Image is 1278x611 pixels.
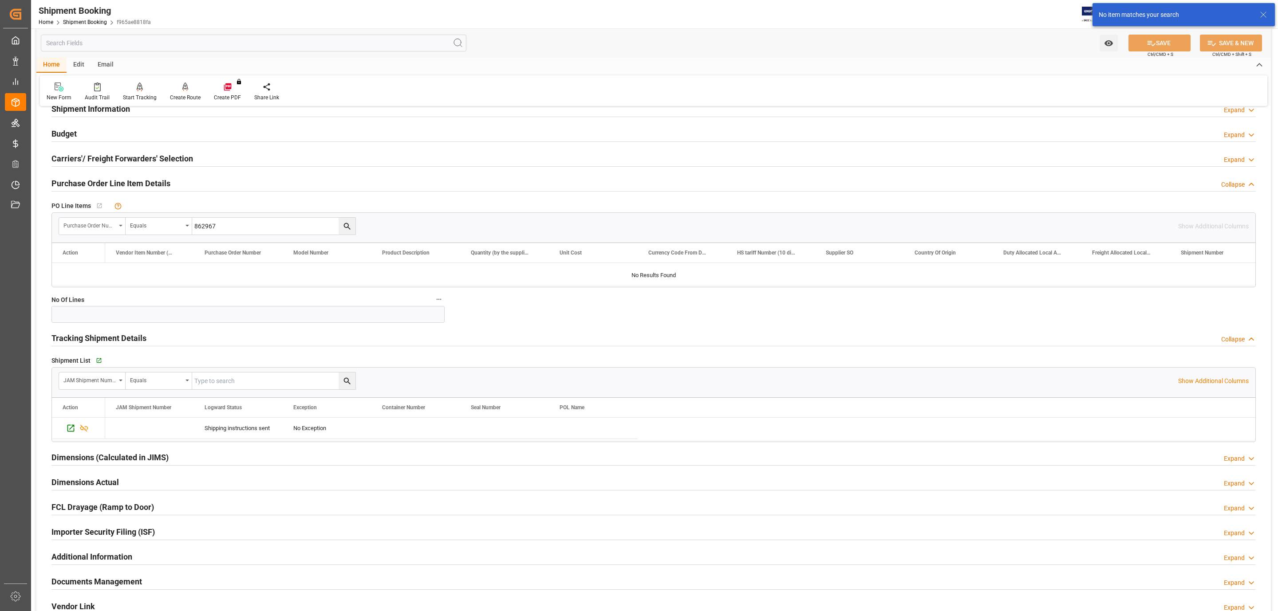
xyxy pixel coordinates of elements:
div: Share Link [254,94,279,102]
a: Shipment Booking [63,19,107,25]
h2: Dimensions (Calculated in JIMS) [51,451,169,463]
div: Expand [1224,130,1245,140]
span: Country Of Origin [915,250,956,256]
div: Expand [1224,578,1245,587]
span: Ctrl/CMD + S [1148,51,1173,58]
input: Type to search [192,372,355,389]
input: Search Fields [41,35,466,51]
div: Audit Trail [85,94,110,102]
div: Shipping instructions sent [205,418,272,439]
span: Model Number [293,250,328,256]
h2: Shipment Information [51,103,130,115]
button: SAVE & NEW [1200,35,1262,51]
div: Press SPACE to select this row. [105,418,638,439]
div: Action [63,250,78,256]
div: Equals [130,219,182,230]
div: Expand [1224,106,1245,115]
h2: Dimensions Actual [51,476,119,488]
span: Ctrl/CMD + Shift + S [1212,51,1251,58]
div: New Form [47,94,71,102]
button: open menu [59,218,126,235]
span: HS tariff Number (10 digit classification code) [737,250,797,256]
span: Freight Allocated Local Amount [1092,250,1152,256]
span: Duty Allocated Local Amount [1003,250,1063,256]
h2: Importer Security Filing (ISF) [51,526,155,538]
div: No item matches your search [1099,10,1251,20]
span: Vendor Item Number (By The Supplier) [116,250,175,256]
h2: FCL Drayage (Ramp to Door) [51,501,154,513]
div: Shipment Booking [39,4,151,17]
div: Collapse [1221,335,1245,344]
span: POL Name [560,404,584,411]
div: Press SPACE to select this row. [52,418,105,439]
span: Unit Cost [560,250,582,256]
h2: Tracking Shipment Details [51,332,146,344]
span: Shipment Number [1181,250,1223,256]
div: Expand [1224,155,1245,164]
span: Container Number [382,404,425,411]
button: open menu [59,372,126,389]
div: Expand [1224,553,1245,563]
button: open menu [126,218,192,235]
div: Purchase Order Number [63,219,116,230]
button: search button [339,218,355,235]
div: No Exception [293,418,361,439]
span: Shipment List [51,356,91,365]
span: Purchase Order Number [205,250,261,256]
h2: Additional Information [51,551,132,563]
span: Currency Code From Detail [648,250,708,256]
span: Supplier SO [826,250,853,256]
span: Seal Number [471,404,501,411]
span: Logward Status [205,404,242,411]
div: JAM Shipment Number [63,374,116,384]
a: Home [39,19,53,25]
h2: Purchase Order Line Item Details [51,177,170,189]
button: open menu [126,372,192,389]
div: Equals [130,374,182,384]
img: Exertis%20JAM%20-%20Email%20Logo.jpg_1722504956.jpg [1082,7,1112,22]
h2: Documents Management [51,576,142,587]
div: Create Route [170,94,201,102]
div: Action [63,404,78,411]
button: No Of Lines [433,294,445,305]
div: Expand [1224,479,1245,488]
div: Home [36,58,67,73]
p: Show Additional Columns [1178,376,1249,386]
div: Email [91,58,120,73]
div: Expand [1224,504,1245,513]
div: Start Tracking [123,94,157,102]
button: SAVE [1128,35,1191,51]
button: open menu [1100,35,1118,51]
span: No Of Lines [51,295,84,305]
input: Type to search [192,218,355,235]
span: PO Line Items [51,201,91,211]
h2: Carriers'/ Freight Forwarders' Selection [51,153,193,164]
h2: Budget [51,128,77,140]
div: Expand [1224,529,1245,538]
span: Exception [293,404,317,411]
button: search button [339,372,355,389]
div: Edit [67,58,91,73]
div: Collapse [1221,180,1245,189]
span: Quantity (by the supplier) [471,250,530,256]
span: JAM Shipment Number [116,404,171,411]
span: Product Description [382,250,430,256]
div: Expand [1224,454,1245,463]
